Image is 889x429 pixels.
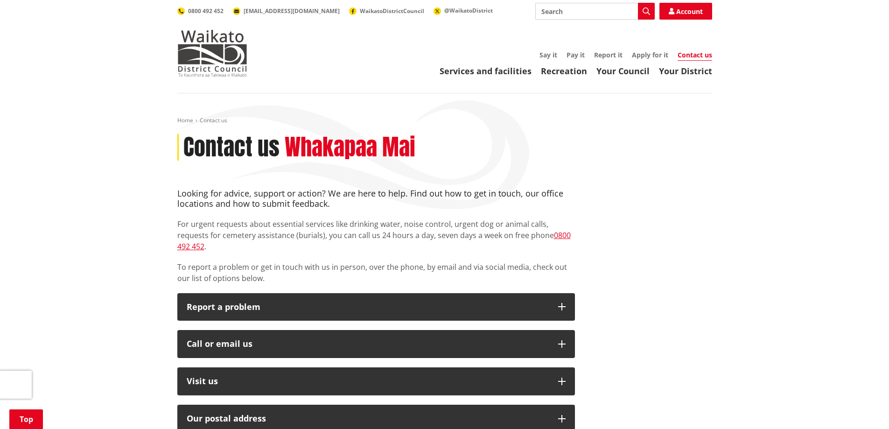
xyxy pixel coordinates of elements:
[678,50,712,61] a: Contact us
[434,7,493,14] a: @WaikatoDistrict
[360,7,424,15] span: WaikatoDistrictCouncil
[9,409,43,429] a: Top
[177,218,575,252] p: For urgent requests about essential services like drinking water, noise control, urgent dog or an...
[177,117,712,125] nav: breadcrumb
[659,65,712,77] a: Your District
[177,189,575,209] h4: Looking for advice, support or action? We are here to help. Find out how to get in touch, our off...
[539,50,557,59] a: Say it
[444,7,493,14] span: @WaikatoDistrict
[567,50,585,59] a: Pay it
[349,7,424,15] a: WaikatoDistrictCouncil
[187,302,549,312] p: Report a problem
[177,330,575,358] button: Call or email us
[177,116,193,124] a: Home
[177,7,224,15] a: 0800 492 452
[183,134,280,161] h1: Contact us
[233,7,340,15] a: [EMAIL_ADDRESS][DOMAIN_NAME]
[541,65,587,77] a: Recreation
[187,377,549,386] p: Visit us
[440,65,532,77] a: Services and facilities
[177,367,575,395] button: Visit us
[200,116,227,124] span: Contact us
[632,50,668,59] a: Apply for it
[188,7,224,15] span: 0800 492 452
[659,3,712,20] a: Account
[177,30,247,77] img: Waikato District Council - Te Kaunihera aa Takiwaa o Waikato
[594,50,623,59] a: Report it
[535,3,655,20] input: Search input
[177,230,571,252] a: 0800 492 452
[596,65,650,77] a: Your Council
[285,134,415,161] h2: Whakapaa Mai
[177,261,575,284] p: To report a problem or get in touch with us in person, over the phone, by email and via social me...
[187,339,549,349] div: Call or email us
[187,414,549,423] h2: Our postal address
[177,293,575,321] button: Report a problem
[244,7,340,15] span: [EMAIL_ADDRESS][DOMAIN_NAME]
